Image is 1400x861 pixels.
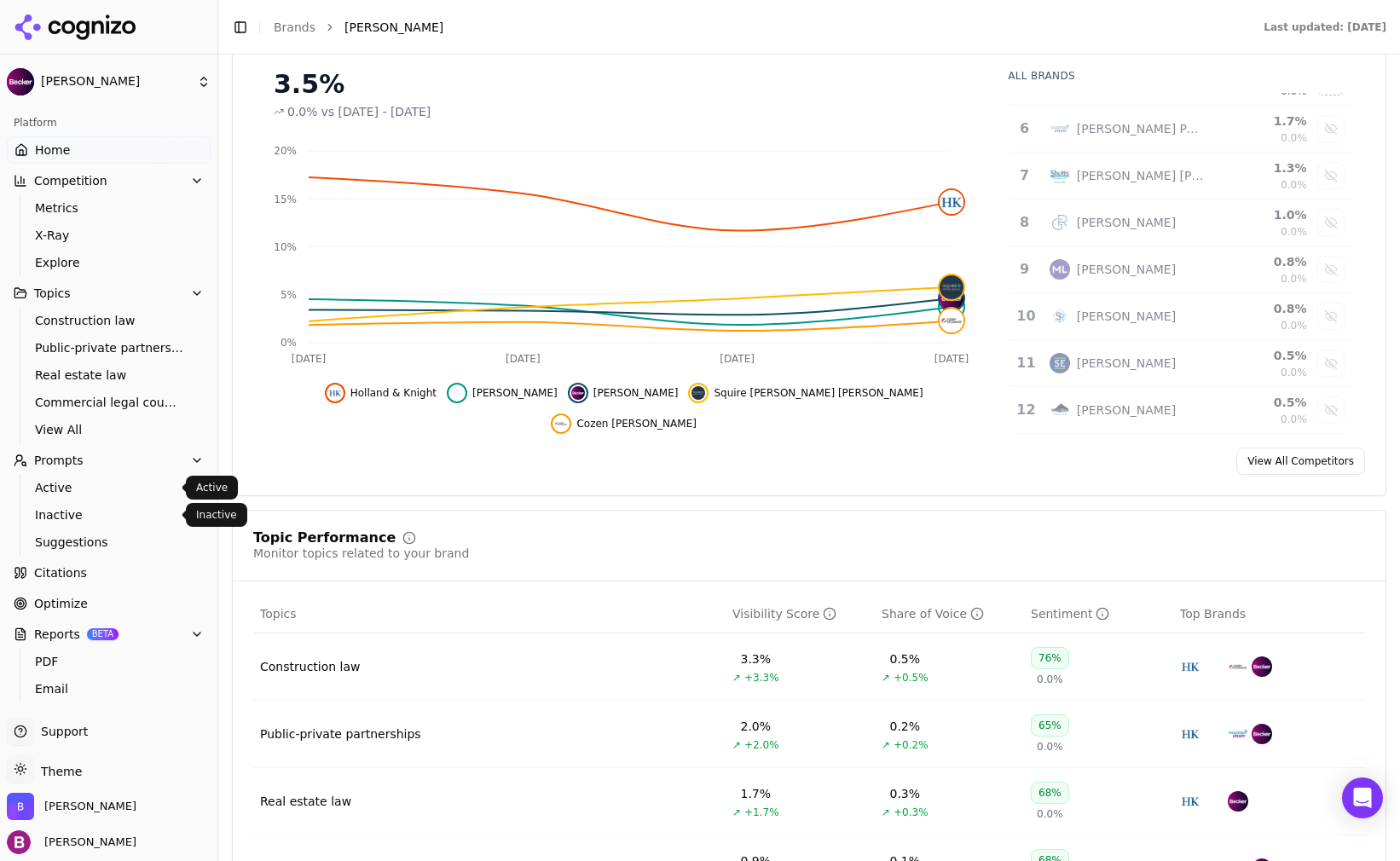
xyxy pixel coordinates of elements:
img: becker [1228,791,1248,812]
span: [PERSON_NAME] [593,386,679,400]
tspan: [DATE] [934,353,969,365]
span: Becker [44,799,136,814]
a: Construction law [260,658,361,675]
a: Active [28,476,190,500]
a: Metrics [28,196,190,220]
span: Reports [34,626,80,643]
span: Holland & Knight [350,386,437,400]
span: ↗ [732,806,741,819]
span: BETA [87,628,119,640]
img: troutman pepper [1228,724,1248,744]
button: Open user button [7,830,136,854]
div: 3.3% [741,650,772,667]
img: duane morris [1204,724,1224,744]
div: 0.5 % [1219,394,1307,411]
span: Inactive [35,506,183,523]
a: Optimize [7,590,211,617]
span: Topics [260,605,297,622]
div: 12 [1016,400,1033,420]
img: becker [571,386,585,400]
a: Citations [7,559,211,587]
button: Competition [7,167,211,194]
div: 0.8 % [1219,300,1307,317]
a: Suggestions [28,530,190,554]
button: Topics [7,280,211,307]
button: Hide cozen o'connor data [551,413,697,434]
img: haber [1050,400,1070,420]
tr: 9morgan lewis[PERSON_NAME]0.8%0.0%Show morgan lewis data [1010,246,1351,293]
div: 1.0 % [1219,206,1307,223]
span: Competition [34,172,107,189]
tr: 11saul ewing[PERSON_NAME]0.5%0.0%Show saul ewing data [1010,340,1351,387]
span: [PERSON_NAME] [38,835,136,850]
tspan: [DATE] [720,353,755,365]
span: Topics [34,285,71,302]
div: Share of Voice [882,605,984,622]
a: Construction law [28,309,190,332]
a: Home [7,136,211,164]
span: 0.0% [1281,319,1307,332]
img: cozen o'connor [554,417,568,430]
span: vs [DATE] - [DATE] [321,103,431,120]
span: Support [34,723,88,740]
span: 0.0% [1281,225,1307,239]
a: X-Ray [28,223,190,247]
span: Top Brands [1180,605,1246,622]
span: 0.0% [287,103,318,120]
span: +3.3% [744,671,779,685]
button: Toolbox [7,706,211,733]
nav: breadcrumb [274,19,1229,36]
tspan: 5% [281,289,297,301]
div: [PERSON_NAME] [1077,355,1176,372]
span: 0.0% [1281,178,1307,192]
span: X-Ray [35,227,183,244]
button: Show troutman pepper data [1317,115,1345,142]
button: Hide duane morris data [447,383,558,403]
button: Show haber data [1317,396,1345,424]
a: View All Competitors [1236,448,1365,475]
div: [PERSON_NAME] [1077,214,1176,231]
img: troutman pepper [1050,118,1070,139]
img: Becker [7,830,31,854]
div: Visibility Score [732,605,836,622]
span: ↗ [882,671,890,685]
button: Show shutts bowen data [1317,162,1345,189]
div: [PERSON_NAME] [1077,308,1176,325]
span: Squire [PERSON_NAME] [PERSON_NAME] [714,386,923,400]
button: Hide becker data [568,383,679,403]
img: becker [1252,656,1272,677]
img: cozen o'connor [940,309,963,332]
span: Citations [34,564,87,581]
span: +0.2% [894,738,929,752]
a: Real estate law [260,793,351,810]
span: 0.0% [1037,807,1063,821]
span: 0.0% [1037,740,1063,754]
tr: 12haber[PERSON_NAME]0.5%0.0%Show haber data [1010,387,1351,434]
img: shutts bowen [1050,165,1070,186]
span: Real estate law [35,367,183,384]
span: +2.0% [744,738,779,752]
span: Home [35,142,70,159]
div: 2.0% [741,718,772,735]
img: morgan lewis [1050,259,1070,280]
img: siefried rivera [1050,306,1070,326]
div: [PERSON_NAME] Pepper [1077,120,1206,137]
div: 0.5 % [1219,347,1307,364]
span: ↗ [732,671,741,685]
button: Prompts [7,447,211,474]
a: Real estate law [28,363,190,387]
div: 65% [1031,714,1069,737]
span: [PERSON_NAME] [344,19,443,36]
button: Show saul ewing data [1317,350,1345,377]
span: View All [35,421,183,438]
span: Theme [34,765,82,778]
th: shareOfVoice [875,595,1024,633]
a: Public-private partnerships [260,725,421,743]
button: Show siefried rivera data [1317,303,1345,330]
div: 8 [1016,212,1033,233]
button: Show morgan lewis data [1317,256,1345,283]
div: 1.7% [741,785,772,802]
img: duane morris [1204,656,1224,677]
